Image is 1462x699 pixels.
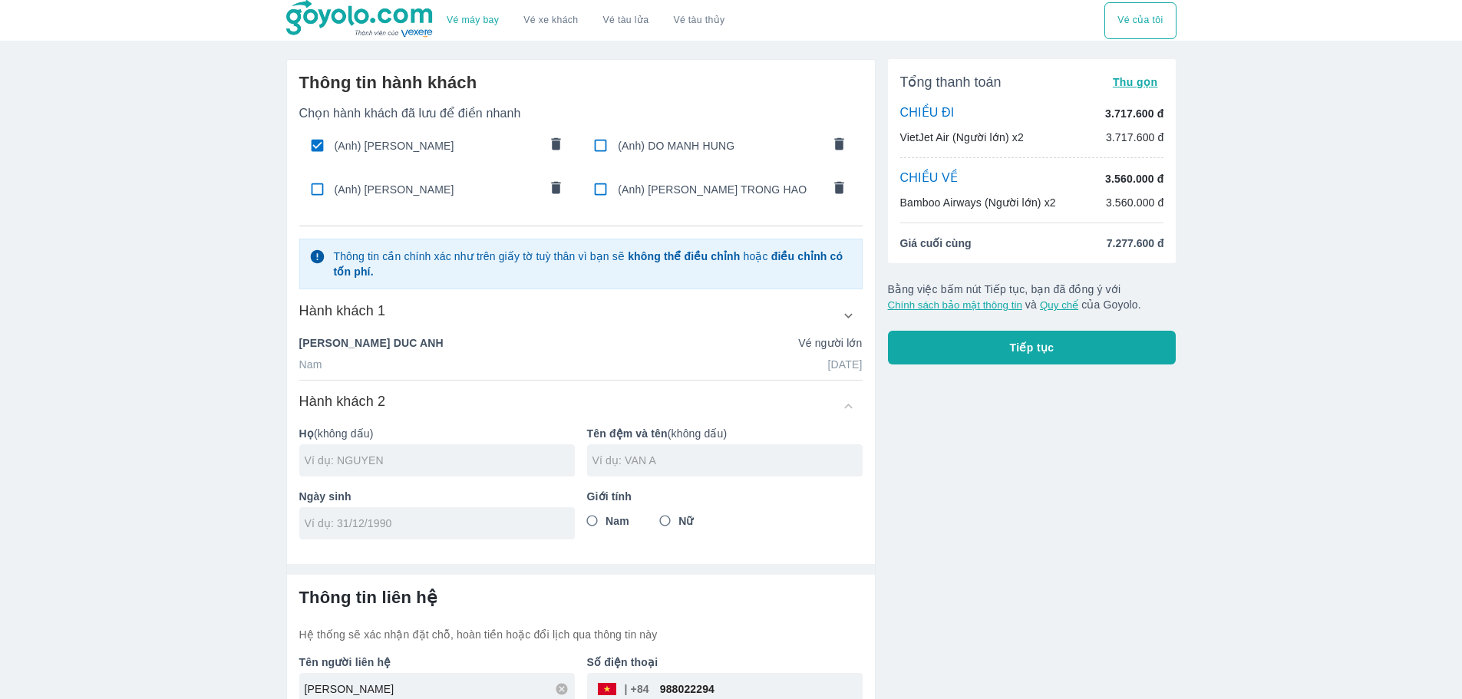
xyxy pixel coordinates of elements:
[1107,236,1164,251] span: 7.277.600 đ
[661,2,737,39] button: Vé tàu thủy
[540,173,572,206] button: comments
[798,335,862,351] p: Vé người lớn
[618,138,822,153] span: (Anh) DO MANH HUNG
[900,195,1056,210] p: Bamboo Airways (Người lớn) x2
[1105,106,1163,121] p: 3.717.600 đ
[299,72,863,94] h6: Thông tin hành khách
[1104,2,1176,39] button: Vé của tôi
[333,249,852,279] p: Thông tin cần chính xác như trên giấy tờ tuỳ thân vì bạn sẽ hoặc
[299,427,314,440] b: Họ
[1113,76,1158,88] span: Thu gọn
[299,489,575,504] p: Ngày sinh
[305,516,559,531] input: Ví dụ: 31/12/1990
[335,138,539,153] span: (Anh) [PERSON_NAME]
[678,513,693,529] span: Nữ
[587,427,668,440] b: Tên đệm và tên
[888,282,1177,312] p: Bằng việc bấm nút Tiếp tục, bạn đã đồng ý với và của Goyolo.
[900,73,1002,91] span: Tổng thanh toán
[299,426,575,441] p: (không dấu)
[900,130,1024,145] p: VietJet Air (Người lớn) x2
[606,513,629,529] span: Nam
[299,106,863,121] p: Chọn hành khách đã lưu để điền nhanh
[900,170,959,187] p: CHIỀU VỀ
[335,182,539,197] span: (Anh) [PERSON_NAME]
[900,236,972,251] span: Giá cuối cùng
[523,15,578,26] a: Vé xe khách
[591,2,662,39] a: Vé tàu lửa
[828,357,863,372] p: [DATE]
[900,105,955,122] p: CHIỀU ĐI
[305,681,575,697] input: Ví dụ: NGUYEN VAN A
[1106,195,1164,210] p: 3.560.000 đ
[1104,2,1176,39] div: choose transportation mode
[299,656,391,668] b: Tên người liên hệ
[618,182,822,197] span: (Anh) [PERSON_NAME] TRONG HAO
[587,426,863,441] p: (không dấu)
[540,130,572,162] button: comments
[299,587,863,608] h6: Thông tin liên hệ
[888,331,1177,364] button: Tiếp tục
[592,453,863,468] input: Ví dụ: VAN A
[823,130,856,162] button: comments
[587,489,863,504] p: Giới tính
[888,299,1022,311] button: Chính sách bảo mật thông tin
[1105,171,1163,186] p: 3.560.000 đ
[299,392,386,410] h6: Hành khách 2
[305,453,575,468] input: Ví dụ: NGUYEN
[299,357,322,372] p: Nam
[1010,340,1054,355] span: Tiếp tục
[1040,299,1078,311] button: Quy chế
[447,15,499,26] a: Vé máy bay
[823,173,856,206] button: comments
[1107,71,1164,93] button: Thu gọn
[587,656,658,668] b: Số điện thoại
[299,302,386,320] h6: Hành khách 1
[434,2,737,39] div: choose transportation mode
[1106,130,1164,145] p: 3.717.600 đ
[299,627,863,642] p: Hệ thống sẽ xác nhận đặt chỗ, hoàn tiền hoặc đổi lịch qua thông tin này
[299,335,444,351] p: [PERSON_NAME] DUC ANH
[628,250,740,262] strong: không thể điều chỉnh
